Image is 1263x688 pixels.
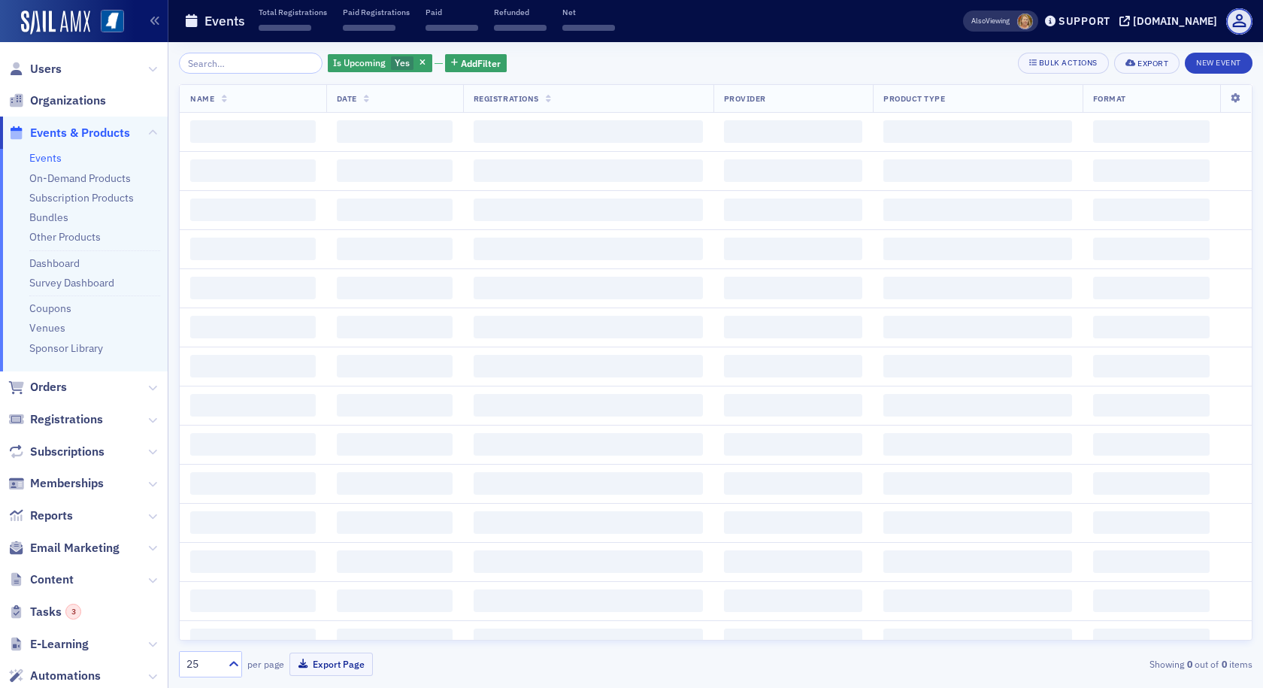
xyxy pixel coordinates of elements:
[29,341,103,355] a: Sponsor Library
[190,120,316,143] span: ‌
[1093,355,1210,377] span: ‌
[461,56,501,70] span: Add Filter
[1184,657,1195,671] strong: 0
[474,159,703,182] span: ‌
[8,475,104,492] a: Memberships
[1093,433,1210,456] span: ‌
[474,511,703,534] span: ‌
[883,355,1071,377] span: ‌
[474,316,703,338] span: ‌
[190,433,316,456] span: ‌
[8,604,81,620] a: Tasks3
[190,199,316,221] span: ‌
[328,54,432,73] div: Yes
[724,159,863,182] span: ‌
[8,540,120,556] a: Email Marketing
[1093,93,1126,104] span: Format
[883,511,1071,534] span: ‌
[724,277,863,299] span: ‌
[30,475,104,492] span: Memberships
[1226,8,1252,35] span: Profile
[8,92,106,109] a: Organizations
[337,355,453,377] span: ‌
[724,550,863,573] span: ‌
[30,125,130,141] span: Events & Products
[190,93,214,104] span: Name
[724,629,863,651] span: ‌
[494,7,547,17] p: Refunded
[724,589,863,612] span: ‌
[30,540,120,556] span: Email Marketing
[883,159,1071,182] span: ‌
[971,16,1010,26] span: Viewing
[426,7,478,17] p: Paid
[724,93,766,104] span: Provider
[474,93,539,104] span: Registrations
[1093,159,1210,182] span: ‌
[337,394,453,417] span: ‌
[1093,238,1210,260] span: ‌
[29,211,68,224] a: Bundles
[30,92,106,109] span: Organizations
[1017,14,1033,29] span: Ellen Vaughn
[1119,16,1222,26] button: [DOMAIN_NAME]
[337,93,357,104] span: Date
[29,302,71,315] a: Coupons
[259,25,311,31] span: ‌
[883,589,1071,612] span: ‌
[883,199,1071,221] span: ‌
[1093,511,1210,534] span: ‌
[1059,14,1110,28] div: Support
[29,321,65,335] a: Venues
[8,379,67,396] a: Orders
[1137,59,1168,68] div: Export
[883,394,1071,417] span: ‌
[474,550,703,573] span: ‌
[724,355,863,377] span: ‌
[1039,59,1098,67] div: Bulk Actions
[1093,394,1210,417] span: ‌
[8,571,74,588] a: Content
[1018,53,1109,74] button: Bulk Actions
[30,604,81,620] span: Tasks
[724,394,863,417] span: ‌
[343,25,395,31] span: ‌
[8,668,101,684] a: Automations
[186,656,220,672] div: 25
[30,508,73,524] span: Reports
[426,25,478,31] span: ‌
[474,238,703,260] span: ‌
[1185,55,1252,68] a: New Event
[190,316,316,338] span: ‌
[337,511,453,534] span: ‌
[8,444,104,460] a: Subscriptions
[30,668,101,684] span: Automations
[724,120,863,143] span: ‌
[90,10,124,35] a: View Homepage
[8,411,103,428] a: Registrations
[21,11,90,35] img: SailAMX
[289,653,373,676] button: Export Page
[1219,657,1229,671] strong: 0
[474,394,703,417] span: ‌
[190,159,316,182] span: ‌
[905,657,1252,671] div: Showing out of items
[337,629,453,651] span: ‌
[724,433,863,456] span: ‌
[1093,120,1210,143] span: ‌
[724,199,863,221] span: ‌
[333,56,386,68] span: Is Upcoming
[190,277,316,299] span: ‌
[1093,550,1210,573] span: ‌
[445,54,507,73] button: AddFilter
[883,120,1071,143] span: ‌
[474,199,703,221] span: ‌
[474,433,703,456] span: ‌
[190,238,316,260] span: ‌
[883,550,1071,573] span: ‌
[8,636,89,653] a: E-Learning
[1093,316,1210,338] span: ‌
[179,53,323,74] input: Search…
[724,511,863,534] span: ‌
